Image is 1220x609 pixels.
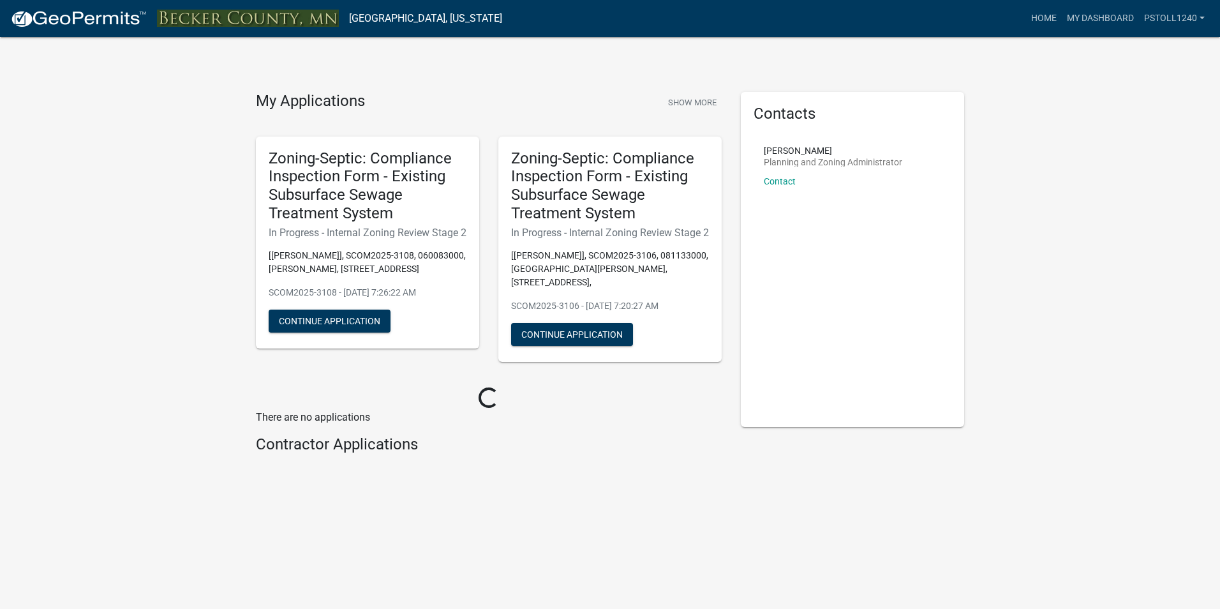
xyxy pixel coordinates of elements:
button: Show More [663,92,722,113]
wm-workflow-list-section: Contractor Applications [256,435,722,459]
h4: My Applications [256,92,365,111]
a: My Dashboard [1062,6,1139,31]
a: Contact [764,176,796,186]
p: [[PERSON_NAME]], SCOM2025-3106, 081133000, [GEOGRAPHIC_DATA][PERSON_NAME], [STREET_ADDRESS], [511,249,709,289]
button: Continue Application [511,323,633,346]
a: Home [1026,6,1062,31]
h5: Zoning-Septic: Compliance Inspection Form - Existing Subsurface Sewage Treatment System [511,149,709,223]
h6: In Progress - Internal Zoning Review Stage 2 [269,227,466,239]
a: pstoll1240 [1139,6,1210,31]
h5: Contacts [754,105,951,123]
h6: In Progress - Internal Zoning Review Stage 2 [511,227,709,239]
h4: Contractor Applications [256,435,722,454]
p: [PERSON_NAME] [764,146,902,155]
a: [GEOGRAPHIC_DATA], [US_STATE] [349,8,502,29]
p: Planning and Zoning Administrator [764,158,902,167]
button: Continue Application [269,310,391,333]
p: SCOM2025-3108 - [DATE] 7:26:22 AM [269,286,466,299]
p: [[PERSON_NAME]], SCOM2025-3108, 060083000, [PERSON_NAME], [STREET_ADDRESS] [269,249,466,276]
p: There are no applications [256,410,722,425]
p: SCOM2025-3106 - [DATE] 7:20:27 AM [511,299,709,313]
img: Becker County, Minnesota [157,10,339,27]
h5: Zoning-Septic: Compliance Inspection Form - Existing Subsurface Sewage Treatment System [269,149,466,223]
